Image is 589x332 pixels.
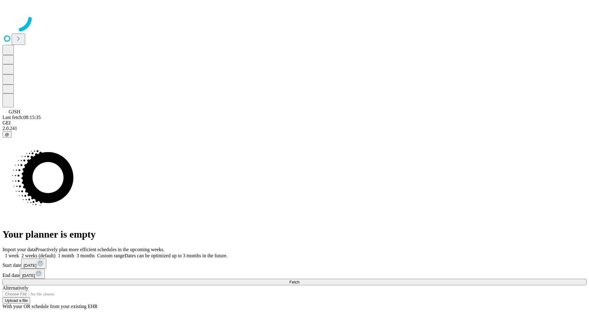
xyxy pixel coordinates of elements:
[2,126,587,131] div: 2.0.241
[24,263,37,268] span: [DATE]
[289,280,299,284] span: Fetch
[2,304,98,309] span: With your OR schedule from your existing EHR
[5,132,9,137] span: @
[2,131,12,138] button: @
[2,297,30,304] button: Upload a file
[2,279,587,285] button: Fetch
[5,253,19,258] span: 1 week
[21,259,46,269] button: [DATE]
[21,253,56,258] span: 2 weeks (default)
[125,253,227,258] span: Dates can be optimized up to 3 months in the future.
[2,120,587,126] div: GEI
[20,269,45,279] button: [DATE]
[22,273,35,278] span: [DATE]
[2,115,41,120] span: Last fetch: 08:15:35
[58,253,74,258] span: 1 month
[2,269,587,279] div: End date
[36,247,164,252] span: Proactively plan more efficient schedules in the upcoming weeks.
[2,259,587,269] div: Start date
[9,109,20,114] span: GJSH
[97,253,125,258] span: Custom range
[2,229,587,240] h1: Your planner is empty
[77,253,95,258] span: 3 months
[2,285,28,290] span: Alternatively
[2,247,36,252] span: Import your data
